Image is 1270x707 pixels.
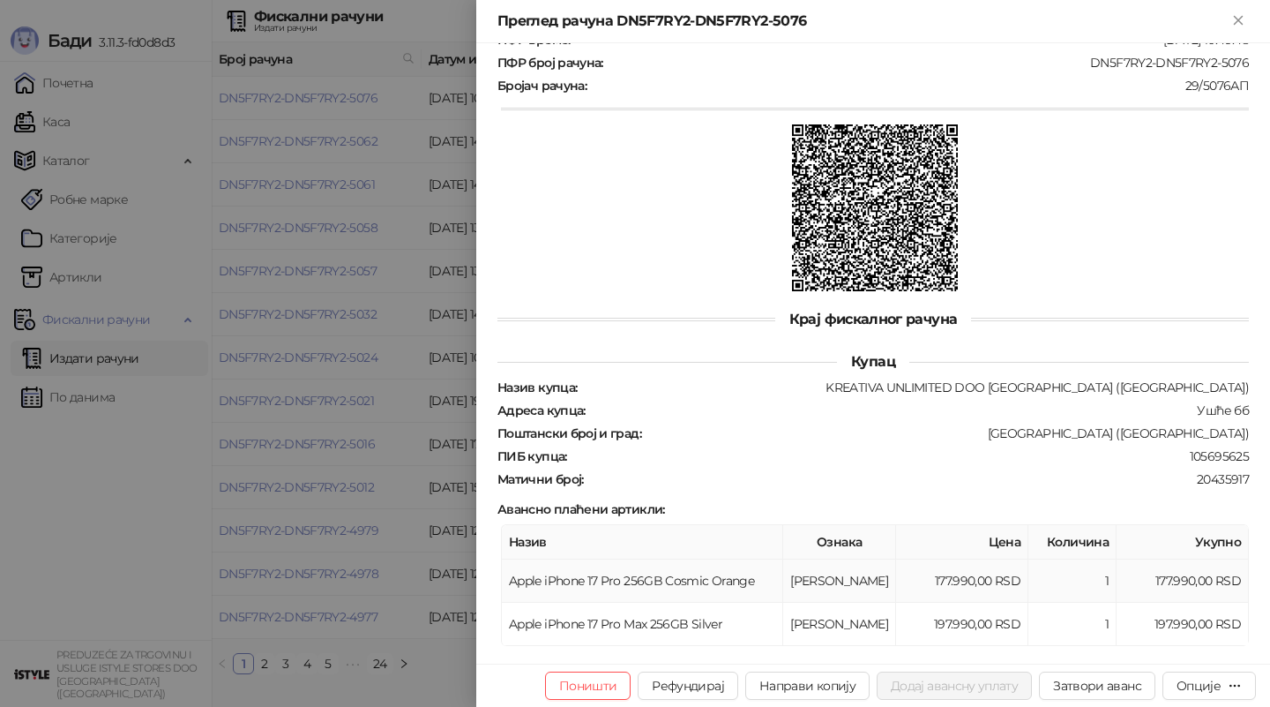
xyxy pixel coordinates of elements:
button: Додај авансну уплату [877,672,1032,700]
button: Направи копију [745,672,870,700]
button: Затвори аванс [1039,672,1155,700]
td: [PERSON_NAME] [783,603,896,646]
strong: Поштански број и град : [497,425,641,441]
th: Количина [1028,525,1117,560]
td: 177.990,00 RSD [896,560,1028,603]
th: Укупно [1117,525,1249,560]
img: QR код [792,124,959,291]
strong: ПФР број рачуна : [497,55,603,71]
th: Назив [502,525,783,560]
div: 20435917 [586,471,1251,487]
td: [PERSON_NAME] [783,560,896,603]
strong: Бројач рачуна : [497,78,586,94]
button: Опције [1162,672,1256,700]
td: 197.990,00 RSD [1117,603,1249,646]
div: KREATIVA UNLIMITED DOO [GEOGRAPHIC_DATA] ([GEOGRAPHIC_DATA]) [579,380,1251,395]
th: Ознака [783,525,896,560]
div: 105695625 [569,448,1251,464]
div: DN5F7RY2-DN5F7RY2-5076 [605,55,1251,71]
div: [GEOGRAPHIC_DATA] ([GEOGRAPHIC_DATA]) [643,425,1251,441]
td: 197.990,00 RSD [896,603,1028,646]
strong: Адреса купца : [497,402,586,418]
button: Поништи [545,672,631,700]
button: Close [1228,11,1249,32]
span: Купац [837,353,909,370]
div: Ушће бб [587,402,1251,418]
td: 177.990,00 RSD [1117,560,1249,603]
td: Apple iPhone 17 Pro Max 256GB Silver [502,603,783,646]
td: 1 [1028,603,1117,646]
strong: ПИБ купца : [497,448,567,464]
strong: Назив купца : [497,380,577,395]
span: Направи копију [759,678,855,694]
div: Опције [1177,678,1221,694]
th: Цена [896,525,1028,560]
div: 29/5076АП [588,78,1251,94]
div: Преглед рачуна DN5F7RY2-DN5F7RY2-5076 [497,11,1228,32]
button: Рефундирај [638,672,738,700]
strong: Матични број : [497,471,584,487]
span: Крај фискалног рачуна [775,311,972,327]
td: 1 [1028,560,1117,603]
td: Apple iPhone 17 Pro 256GB Cosmic Orange [502,560,783,603]
strong: Авансно плаћени артикли : [497,501,665,517]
